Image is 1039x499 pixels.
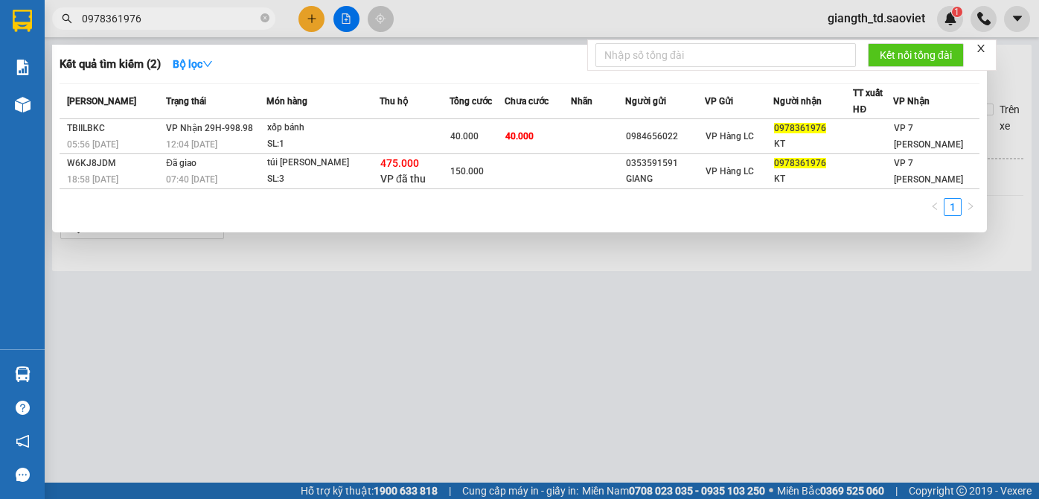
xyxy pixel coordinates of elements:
[166,139,217,150] span: 12:04 [DATE]
[267,120,379,136] div: xốp bánh
[380,157,419,169] span: 475.000
[893,96,930,107] span: VP Nhận
[962,198,979,216] li: Next Page
[260,12,269,26] span: close-circle
[930,202,939,211] span: left
[706,131,754,142] span: VP Hàng LC
[853,88,883,115] span: TT xuất HĐ
[926,198,944,216] button: left
[626,156,705,171] div: 0353591591
[926,198,944,216] li: Previous Page
[976,43,986,54] span: close
[166,123,253,133] span: VP Nhận 29H-998.98
[161,52,225,76] button: Bộ lọcdown
[13,10,32,32] img: logo-vxr
[82,10,258,27] input: Tìm tên, số ĐT hoặc mã đơn
[380,96,408,107] span: Thu hộ
[16,434,30,448] span: notification
[705,96,733,107] span: VP Gửi
[571,96,592,107] span: Nhãn
[166,96,206,107] span: Trạng thái
[450,166,484,177] span: 150.000
[774,136,853,152] div: KT
[774,123,826,133] span: 0978361976
[880,47,952,63] span: Kết nối tổng đài
[166,174,217,185] span: 07:40 [DATE]
[267,171,379,188] div: SL: 3
[267,136,379,153] div: SL: 1
[962,198,979,216] button: right
[505,96,549,107] span: Chưa cước
[67,156,162,171] div: W6KJ8JDM
[16,468,30,482] span: message
[202,59,213,69] span: down
[267,155,379,171] div: túi [PERSON_NAME]
[260,13,269,22] span: close-circle
[15,60,31,75] img: solution-icon
[626,171,705,187] div: GIANG
[450,96,492,107] span: Tổng cước
[62,13,72,24] span: search
[67,139,118,150] span: 05:56 [DATE]
[380,173,426,185] span: VP đã thu
[773,96,822,107] span: Người nhận
[60,57,161,72] h3: Kết quả tìm kiếm ( 2 )
[706,166,754,177] span: VP Hàng LC
[625,96,666,107] span: Người gửi
[16,401,30,415] span: question-circle
[15,366,31,382] img: warehouse-icon
[450,131,479,142] span: 40.000
[944,198,962,216] li: 1
[505,131,534,142] span: 40.000
[868,43,964,67] button: Kết nối tổng đài
[166,158,196,168] span: Đã giao
[894,158,963,185] span: VP 7 [PERSON_NAME]
[173,58,213,70] strong: Bộ lọc
[595,43,856,67] input: Nhập số tổng đài
[894,123,963,150] span: VP 7 [PERSON_NAME]
[774,158,826,168] span: 0978361976
[15,97,31,112] img: warehouse-icon
[67,96,136,107] span: [PERSON_NAME]
[966,202,975,211] span: right
[944,199,961,215] a: 1
[67,174,118,185] span: 18:58 [DATE]
[266,96,307,107] span: Món hàng
[626,129,705,144] div: 0984656022
[774,171,853,187] div: KT
[67,121,162,136] div: TBIILBKC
